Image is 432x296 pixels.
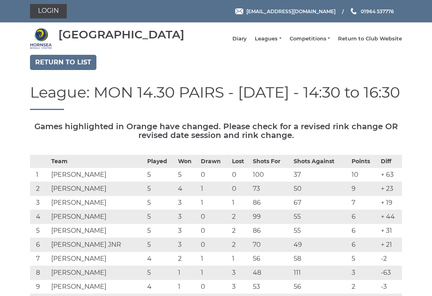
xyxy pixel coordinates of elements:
[30,122,402,140] h5: Games highlighted in Orange have changed. Please check for a revised rink change OR revised date ...
[255,35,281,42] a: Leagues
[49,280,145,294] td: [PERSON_NAME]
[379,182,402,196] td: + 23
[379,196,402,210] td: + 19
[379,238,402,252] td: + 21
[251,224,292,238] td: 86
[145,210,176,224] td: 5
[30,280,49,294] td: 9
[350,210,379,224] td: 6
[379,224,402,238] td: + 31
[350,238,379,252] td: 6
[145,238,176,252] td: 5
[145,266,176,280] td: 5
[176,238,199,252] td: 3
[176,210,199,224] td: 3
[49,182,145,196] td: [PERSON_NAME]
[235,8,243,14] img: Email
[379,168,402,182] td: + 63
[30,4,67,18] a: Login
[350,266,379,280] td: 3
[49,196,145,210] td: [PERSON_NAME]
[290,35,330,42] a: Competitions
[251,238,292,252] td: 70
[251,210,292,224] td: 99
[49,252,145,266] td: [PERSON_NAME]
[49,168,145,182] td: [PERSON_NAME]
[350,252,379,266] td: 5
[292,196,350,210] td: 67
[350,168,379,182] td: 10
[30,252,49,266] td: 7
[30,224,49,238] td: 5
[176,155,199,168] th: Won
[145,252,176,266] td: 4
[379,155,402,168] th: Diff
[292,280,350,294] td: 56
[145,196,176,210] td: 5
[292,168,350,182] td: 37
[199,252,230,266] td: 1
[292,182,350,196] td: 50
[230,182,251,196] td: 0
[30,28,52,50] img: Hornsea Bowls Centre
[199,182,230,196] td: 1
[30,266,49,280] td: 8
[379,266,402,280] td: -63
[230,252,251,266] td: 1
[379,252,402,266] td: -2
[292,210,350,224] td: 55
[49,266,145,280] td: [PERSON_NAME]
[30,168,49,182] td: 1
[176,280,199,294] td: 1
[292,155,350,168] th: Shots Against
[230,155,251,168] th: Lost
[176,224,199,238] td: 3
[379,210,402,224] td: + 44
[49,210,145,224] td: [PERSON_NAME]
[176,266,199,280] td: 1
[49,238,145,252] td: [PERSON_NAME] JNR
[145,280,176,294] td: 4
[230,210,251,224] td: 2
[30,210,49,224] td: 4
[251,280,292,294] td: 53
[350,196,379,210] td: 7
[251,252,292,266] td: 56
[230,224,251,238] td: 2
[350,182,379,196] td: 9
[251,266,292,280] td: 48
[30,238,49,252] td: 6
[49,155,145,168] th: Team
[230,168,251,182] td: 0
[251,155,292,168] th: Shots For
[199,168,230,182] td: 0
[251,168,292,182] td: 100
[30,84,402,110] h1: League: MON 14.30 PAIRS - [DATE] - 14:30 to 16:30
[199,196,230,210] td: 1
[199,280,230,294] td: 0
[58,28,184,41] div: [GEOGRAPHIC_DATA]
[251,196,292,210] td: 86
[145,182,176,196] td: 5
[199,266,230,280] td: 1
[30,182,49,196] td: 2
[49,224,145,238] td: [PERSON_NAME]
[379,280,402,294] td: -3
[176,182,199,196] td: 4
[199,224,230,238] td: 0
[292,238,350,252] td: 49
[350,8,394,15] a: Phone us 01964 537776
[350,280,379,294] td: 2
[350,224,379,238] td: 6
[199,238,230,252] td: 0
[232,35,247,42] a: Diary
[230,196,251,210] td: 1
[199,210,230,224] td: 0
[351,8,356,14] img: Phone us
[176,252,199,266] td: 2
[235,8,336,15] a: Email [EMAIL_ADDRESS][DOMAIN_NAME]
[145,168,176,182] td: 5
[338,35,402,42] a: Return to Club Website
[230,238,251,252] td: 2
[292,252,350,266] td: 58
